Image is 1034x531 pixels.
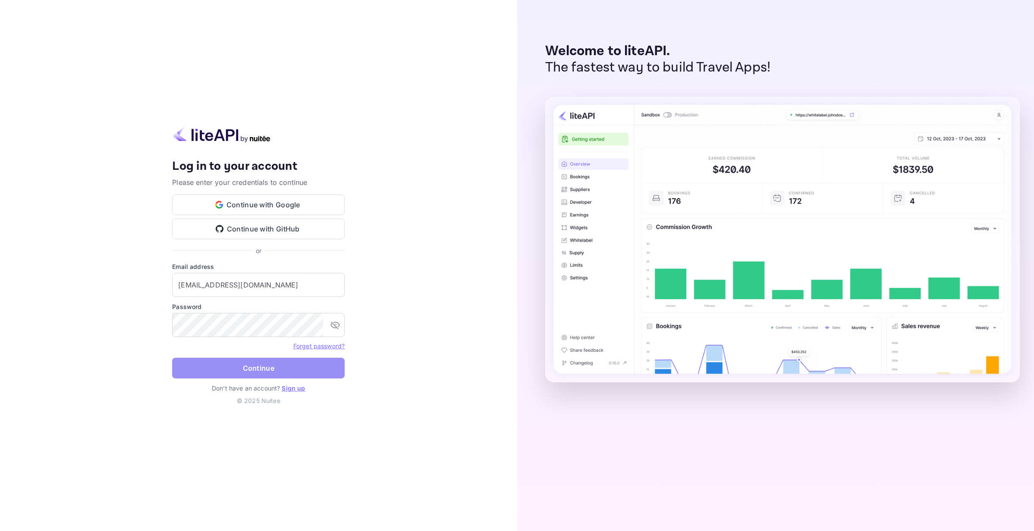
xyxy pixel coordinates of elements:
[172,159,345,174] h4: Log in to your account
[172,126,271,143] img: liteapi
[545,97,1020,382] img: liteAPI Dashboard Preview
[172,384,345,393] p: Don't have an account?
[172,219,345,239] button: Continue with GitHub
[172,177,345,187] p: Please enter your credentials to continue
[172,262,345,271] label: Email address
[172,273,345,297] input: Enter your email address
[293,342,345,350] a: Forget password?
[172,194,345,215] button: Continue with Google
[545,59,771,76] p: The fastest way to build Travel Apps!
[282,384,305,392] a: Sign up
[327,316,344,334] button: toggle password visibility
[545,43,771,59] p: Welcome to liteAPI.
[172,396,345,405] p: © 2025 Nuitee
[256,246,261,255] p: or
[172,302,345,311] label: Password
[172,358,345,378] button: Continue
